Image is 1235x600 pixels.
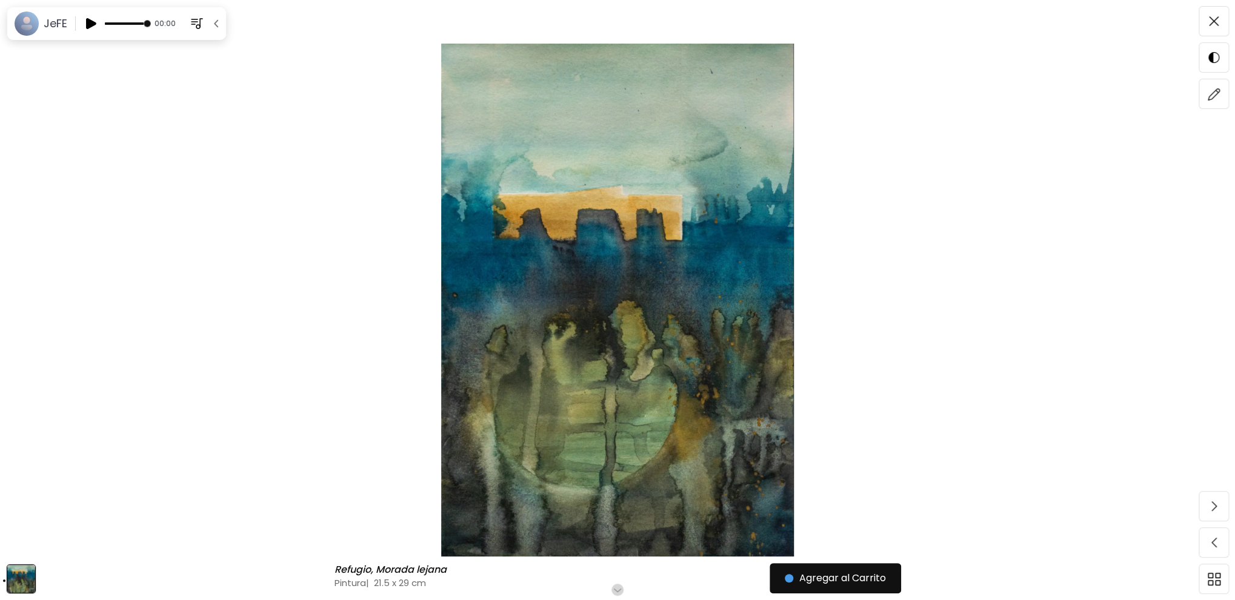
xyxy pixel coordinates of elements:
[210,18,222,30] img: close
[770,563,901,593] button: Agregar al Carrito
[83,16,98,31] img: play
[44,16,68,31] h6: JeFE
[187,14,207,33] button: more
[335,564,450,576] h6: Refugio, Morada lejana
[190,16,204,31] img: more
[335,576,794,589] h4: Pintura | 21.5 x 29 cm
[81,14,100,33] button: play
[151,18,180,29] h6: 00:00
[207,14,226,33] button: close
[785,571,886,585] span: Agregar al Carrito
